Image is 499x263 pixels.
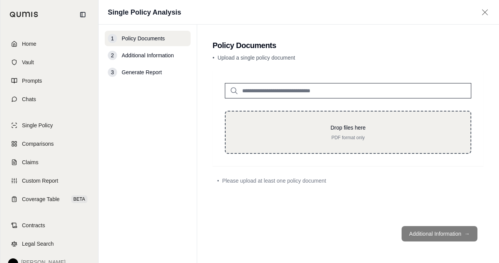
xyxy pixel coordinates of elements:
[213,55,214,61] span: •
[10,12,39,17] img: Qumis Logo
[5,117,94,134] a: Single Policy
[238,135,458,141] p: PDF format only
[213,40,484,51] h2: Policy Documents
[122,68,162,76] span: Generate Report
[238,124,458,131] p: Drop files here
[5,35,94,52] a: Home
[22,195,60,203] span: Coverage Table
[22,40,36,48] span: Home
[108,51,117,60] div: 2
[22,77,42,85] span: Prompts
[108,7,181,18] h1: Single Policy Analysis
[22,122,53,129] span: Single Policy
[5,217,94,234] a: Contracts
[5,154,94,171] a: Claims
[22,58,34,66] span: Vault
[108,34,117,43] div: 1
[108,68,117,77] div: 3
[5,172,94,189] a: Custom Report
[222,177,326,185] span: Please upload at least one policy document
[22,140,54,148] span: Comparisons
[71,195,87,203] span: BETA
[5,235,94,252] a: Legal Search
[22,158,39,166] span: Claims
[5,191,94,208] a: Coverage TableBETA
[22,240,54,248] span: Legal Search
[5,135,94,152] a: Comparisons
[77,8,89,21] button: Collapse sidebar
[22,221,45,229] span: Contracts
[22,177,58,185] span: Custom Report
[218,55,295,61] span: Upload a single policy document
[5,72,94,89] a: Prompts
[217,177,219,185] span: •
[22,95,36,103] span: Chats
[122,52,174,59] span: Additional Information
[5,91,94,108] a: Chats
[122,35,165,42] span: Policy Documents
[5,54,94,71] a: Vault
